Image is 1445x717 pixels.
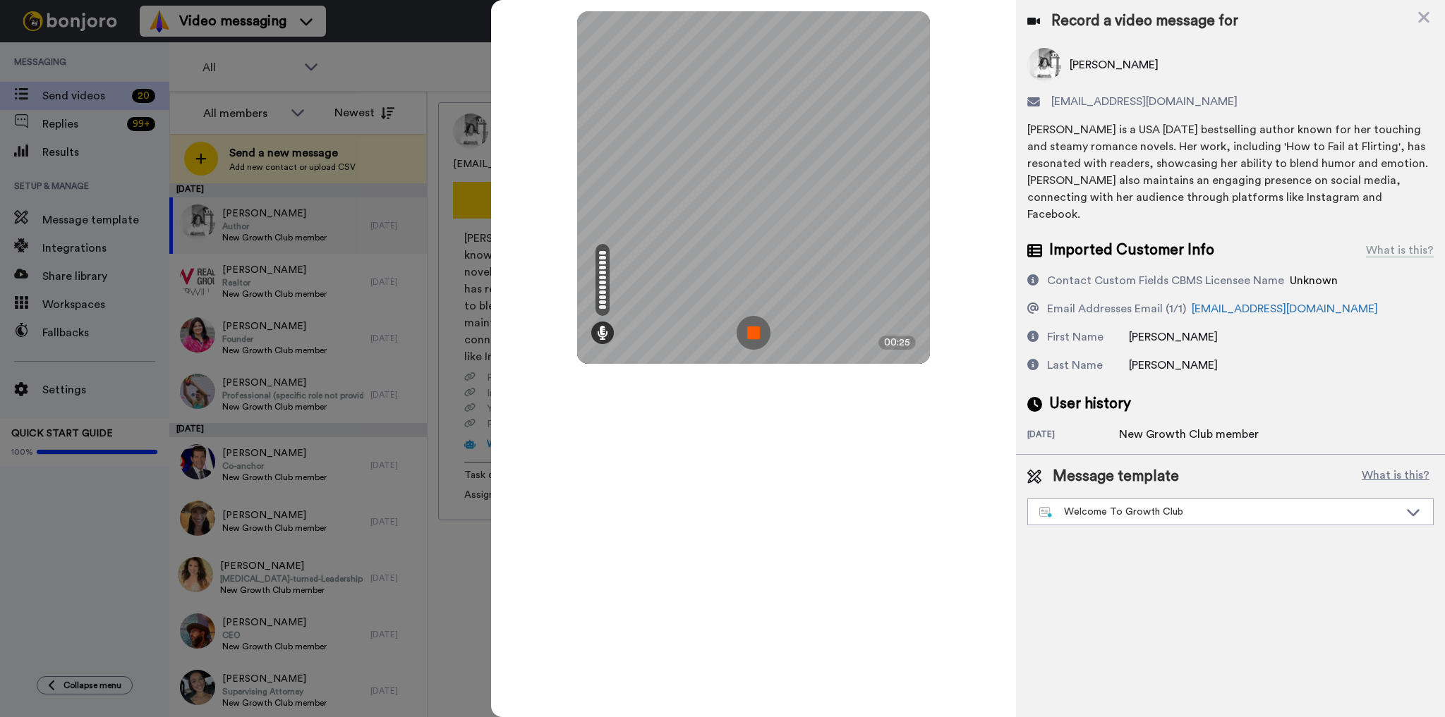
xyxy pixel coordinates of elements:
div: 00:25 [878,336,916,350]
a: [EMAIL_ADDRESS][DOMAIN_NAME] [1192,303,1378,314]
div: Email Addresses Email (1/1) [1047,300,1186,317]
img: nextgen-template.svg [1039,507,1053,518]
div: First Name [1047,329,1104,345]
img: ic_record_stop.svg [737,316,770,350]
div: Last Name [1047,357,1103,374]
span: User history [1049,393,1131,415]
span: Unknown [1290,275,1338,286]
div: What is this? [1366,242,1434,259]
span: Imported Customer Info [1049,240,1214,261]
span: [EMAIL_ADDRESS][DOMAIN_NAME] [1051,93,1238,110]
div: Contact Custom Fields CBMS Licensee Name [1047,272,1284,289]
span: Message template [1053,466,1179,487]
button: What is this? [1358,466,1434,487]
span: [PERSON_NAME] [1129,331,1218,343]
div: [DATE] [1027,429,1119,443]
div: New Growth Club member [1119,426,1259,443]
div: Welcome To Growth Club [1039,505,1399,519]
span: [PERSON_NAME] [1129,360,1218,371]
div: [PERSON_NAME] is a USA [DATE] bestselling author known for her touching and steamy romance novels... [1027,121,1434,223]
